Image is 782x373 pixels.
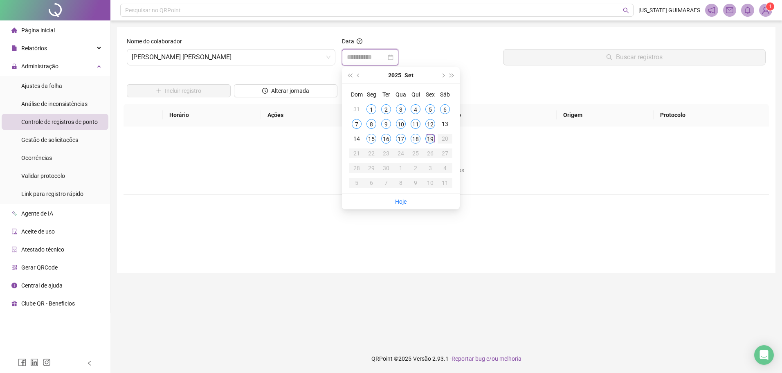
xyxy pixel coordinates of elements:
[623,7,629,13] span: search
[440,119,450,129] div: 13
[364,146,379,161] td: 2025-09-22
[411,163,420,173] div: 2
[132,49,330,65] span: SAVIO DE ALMEIDA GUIMARAES
[21,45,47,52] span: Relatórios
[425,119,435,129] div: 12
[357,38,362,44] span: question-circle
[393,102,408,117] td: 2025-09-03
[557,104,654,126] th: Origem
[43,358,51,366] span: instagram
[366,178,376,188] div: 6
[411,104,420,114] div: 4
[425,134,435,144] div: 19
[408,87,423,102] th: Qui
[11,247,17,252] span: solution
[354,67,363,83] button: prev-year
[423,131,438,146] td: 2025-09-19
[366,134,376,144] div: 15
[21,300,75,307] span: Clube QR - Beneficios
[21,246,64,253] span: Atestado técnico
[744,7,751,14] span: bell
[440,134,450,144] div: 20
[438,146,452,161] td: 2025-09-27
[110,344,782,373] footer: QRPoint © 2025 - 2.93.1 -
[352,178,362,188] div: 5
[440,148,450,158] div: 27
[21,119,98,125] span: Controle de registros de ponto
[638,6,700,15] span: [US_STATE] GUIMARAES
[352,148,362,158] div: 21
[408,117,423,131] td: 2025-09-11
[395,198,407,205] a: Hoje
[393,146,408,161] td: 2025-09-24
[87,360,92,366] span: left
[396,119,406,129] div: 10
[396,148,406,158] div: 24
[349,131,364,146] td: 2025-09-14
[438,87,452,102] th: Sáb
[393,117,408,131] td: 2025-09-10
[262,88,268,94] span: clock-circle
[21,27,55,34] span: Página inicial
[423,146,438,161] td: 2025-09-26
[411,178,420,188] div: 9
[364,87,379,102] th: Seg
[234,88,338,95] a: Alterar jornada
[366,148,376,158] div: 22
[21,264,58,271] span: Gerar QRCode
[425,178,435,188] div: 10
[342,38,354,45] span: Data
[396,178,406,188] div: 8
[411,119,420,129] div: 11
[438,67,447,83] button: next-year
[503,49,766,65] button: Buscar registros
[11,63,17,69] span: lock
[411,134,420,144] div: 18
[408,146,423,161] td: 2025-09-25
[21,191,83,197] span: Link para registro rápido
[349,102,364,117] td: 2025-08-31
[408,102,423,117] td: 2025-09-04
[261,104,348,126] th: Ações
[423,87,438,102] th: Sex
[352,163,362,173] div: 28
[11,229,17,234] span: audit
[425,163,435,173] div: 3
[726,7,733,14] span: mail
[11,301,17,306] span: gift
[393,175,408,190] td: 2025-10-08
[127,37,187,46] label: Nome do colaborador
[21,210,53,217] span: Agente de IA
[396,163,406,173] div: 1
[379,117,393,131] td: 2025-09-09
[408,175,423,190] td: 2025-10-09
[452,355,521,362] span: Reportar bug e/ou melhoria
[379,146,393,161] td: 2025-09-23
[11,283,17,288] span: info-circle
[408,161,423,175] td: 2025-10-02
[654,104,769,126] th: Protocolo
[438,117,452,131] td: 2025-09-13
[411,148,420,158] div: 25
[438,175,452,190] td: 2025-10-11
[234,84,338,97] button: Alterar jornada
[364,161,379,175] td: 2025-09-29
[766,2,774,11] sup: Atualize o seu contato no menu Meus Dados
[396,134,406,144] div: 17
[21,155,52,161] span: Ocorrências
[11,27,17,33] span: home
[423,117,438,131] td: 2025-09-12
[349,175,364,190] td: 2025-10-05
[364,117,379,131] td: 2025-09-08
[11,265,17,270] span: qrcode
[423,102,438,117] td: 2025-09-05
[271,86,309,95] span: Alterar jornada
[396,104,406,114] div: 3
[404,67,413,83] button: month panel
[440,104,450,114] div: 6
[11,45,17,51] span: file
[440,163,450,173] div: 4
[408,131,423,146] td: 2025-09-18
[425,104,435,114] div: 5
[349,87,364,102] th: Dom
